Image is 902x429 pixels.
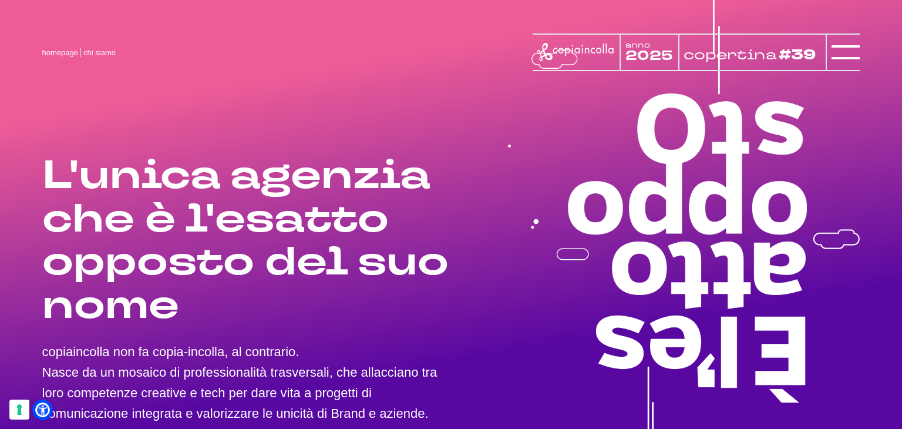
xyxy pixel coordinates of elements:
h1: L'unica agenzia che è l'esatto opposto del suo nome [42,154,451,327]
tspan: anno [625,40,650,50]
a: Open Accessibility Menu [35,403,50,417]
button: Le tue preferenze relative al consenso per le tecnologie di tracciamento [9,400,29,420]
tspan: #39 [782,45,821,65]
a: homepage [42,48,78,57]
tspan: 2025 [625,47,673,65]
span: chi siamo [83,48,116,57]
tspan: copertina [684,45,780,63]
p: copiaincolla non fa copia-incolla, al contrario. Nasce da un mosaico di professionalità trasversa... [42,341,451,424]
